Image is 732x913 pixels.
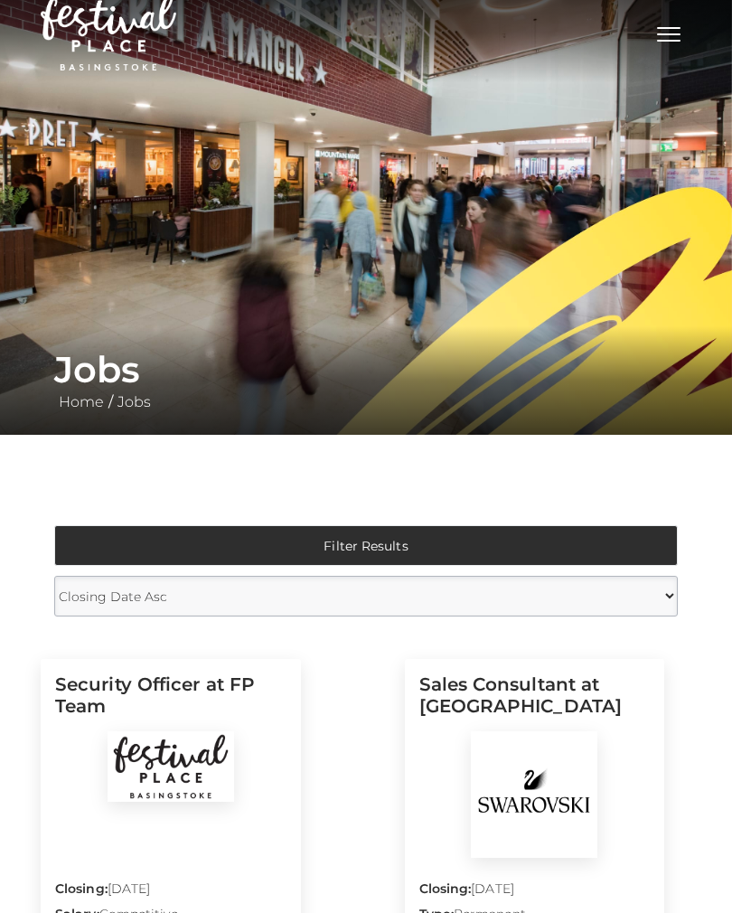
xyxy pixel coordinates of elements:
[471,731,597,858] img: Swarovski
[108,731,234,802] img: Festival Place
[54,348,678,391] h1: Jobs
[41,348,691,413] div: /
[55,880,286,905] p: [DATE]
[55,880,108,897] strong: Closing:
[113,393,155,410] a: Jobs
[55,673,286,731] h5: Security Officer at FP Team
[419,880,472,897] strong: Closing:
[54,393,108,410] a: Home
[646,19,691,45] button: Toggle navigation
[54,525,678,566] button: Filter Results
[419,673,651,731] h5: Sales Consultant at [GEOGRAPHIC_DATA]
[419,880,651,905] p: [DATE]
